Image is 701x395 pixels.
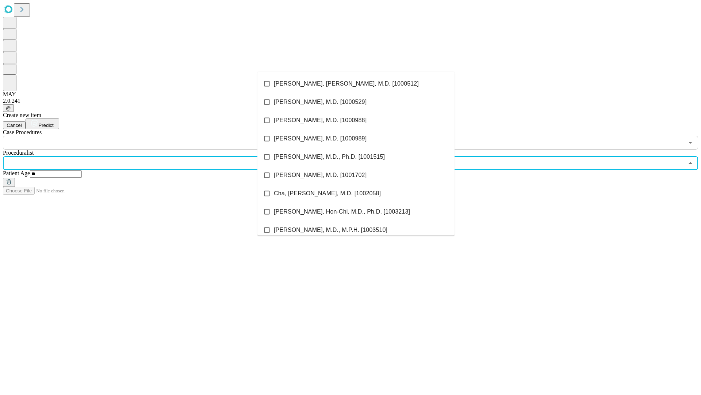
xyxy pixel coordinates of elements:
[6,105,11,111] span: @
[7,123,22,128] span: Cancel
[685,138,696,148] button: Open
[274,116,367,125] span: [PERSON_NAME], M.D. [1000988]
[274,98,367,106] span: [PERSON_NAME], M.D. [1000529]
[685,158,696,168] button: Close
[3,98,698,104] div: 2.0.241
[274,79,419,88] span: [PERSON_NAME], [PERSON_NAME], M.D. [1000512]
[274,189,381,198] span: Cha, [PERSON_NAME], M.D. [1002058]
[3,121,26,129] button: Cancel
[274,207,410,216] span: [PERSON_NAME], Hon-Chi, M.D., Ph.D. [1003213]
[274,171,367,180] span: [PERSON_NAME], M.D. [1001702]
[38,123,53,128] span: Predict
[3,112,41,118] span: Create new item
[3,150,34,156] span: Proceduralist
[3,129,42,135] span: Scheduled Procedure
[274,134,367,143] span: [PERSON_NAME], M.D. [1000989]
[3,170,30,176] span: Patient Age
[274,153,385,161] span: [PERSON_NAME], M.D., Ph.D. [1001515]
[274,226,387,234] span: [PERSON_NAME], M.D., M.P.H. [1003510]
[3,104,14,112] button: @
[26,118,59,129] button: Predict
[3,91,698,98] div: MAY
